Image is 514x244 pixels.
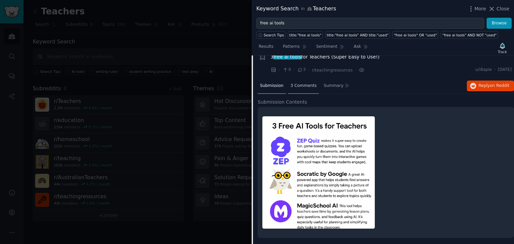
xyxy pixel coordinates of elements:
[494,67,496,73] span: ·
[392,31,438,39] a: "free ai tools" OR "used"
[314,41,347,55] a: Sentiment
[260,83,283,89] span: Submission
[467,5,486,12] button: More
[490,83,509,88] span: on Reddit
[479,83,509,89] span: Reply
[324,83,343,89] span: Summary
[488,5,509,12] button: Close
[280,41,309,55] a: Patterns
[354,44,361,50] span: Ask
[441,31,498,39] a: "free ai tools" AND NOT "used"
[271,53,380,60] a: 3free ai toolsfor Teachers (Super Easy to Use!)
[475,67,492,73] span: u/i8apie
[308,67,310,74] span: ·
[258,99,307,106] span: Submission Contents
[271,53,380,60] span: 3 for Teachers (Super Easy to Use!)
[351,41,370,55] a: Ask
[256,5,336,13] div: Keyword Search Teachers
[487,18,512,29] button: Browse
[467,81,514,91] button: Replyon Reddit
[394,33,437,37] div: "free ai tools" OR "used"
[279,67,280,74] span: ·
[475,5,486,12] span: More
[273,54,302,59] span: free ai tools
[290,83,317,89] span: 3 Comments
[316,44,337,50] span: Sentiment
[262,116,375,229] img: 3 Free AI Tools for Teachers (Super Easy to Use!)
[325,31,390,39] a: title:"free ai tools" AND title:"used"
[283,44,299,50] span: Patterns
[264,33,284,37] span: Search Tips
[289,33,322,37] div: title:"free ai tools"
[288,31,323,39] a: title:"free ai tools"
[256,18,484,29] input: Try a keyword related to your business
[497,5,509,12] span: Close
[301,6,305,12] span: in
[498,49,507,54] div: Track
[282,67,291,73] span: 0
[327,33,389,37] div: title:"free ai tools" AND title:"used"
[498,67,512,73] span: [DATE]
[442,33,497,37] div: "free ai tools" AND NOT "used"
[293,67,295,74] span: ·
[496,41,509,55] button: Track
[355,67,356,74] span: ·
[297,67,306,73] span: 3
[256,31,285,39] button: Search Tips
[312,68,353,73] span: r/teachingresources
[256,41,276,55] a: Results
[259,44,273,50] span: Results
